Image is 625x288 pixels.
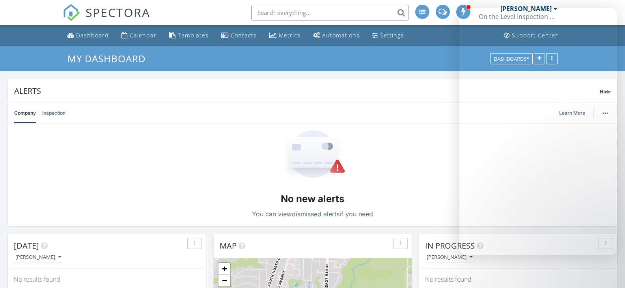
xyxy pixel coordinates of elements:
[14,240,39,251] span: [DATE]
[427,255,472,260] div: [PERSON_NAME]
[166,28,212,43] a: Templates
[310,28,363,43] a: Automations (Advanced)
[86,4,150,20] span: SPECTORA
[231,32,257,39] div: Contacts
[76,32,109,39] div: Dashboard
[425,240,475,251] span: In Progress
[42,103,65,123] a: Inspection
[63,4,80,21] img: The Best Home Inspection Software - Spectora
[218,275,230,286] a: Zoom out
[118,28,160,43] a: Calendar
[380,32,404,39] div: Settings
[218,263,230,275] a: Zoom in
[15,255,61,260] div: [PERSON_NAME]
[281,192,344,206] h2: No new alerts
[598,261,617,280] iframe: Intercom live chat
[252,208,373,219] p: You can view if you need
[14,85,600,96] div: Alerts
[292,210,340,218] a: dismissed alerts
[220,240,237,251] span: Map
[14,252,63,263] button: [PERSON_NAME]
[322,32,360,39] div: Automations
[279,32,300,39] div: Metrics
[64,28,112,43] a: Dashboard
[500,5,552,13] div: [PERSON_NAME]
[67,52,152,65] a: My Dashboard
[251,5,409,20] input: Search everything...
[130,32,157,39] div: Calendar
[218,28,260,43] a: Contacts
[178,32,209,39] div: Templates
[369,28,407,43] a: Settings
[280,130,345,180] img: Empty State
[63,11,150,27] a: SPECTORA
[14,103,36,123] a: Company
[459,8,617,255] iframe: Intercom live chat
[266,28,304,43] a: Metrics
[425,252,474,263] button: [PERSON_NAME]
